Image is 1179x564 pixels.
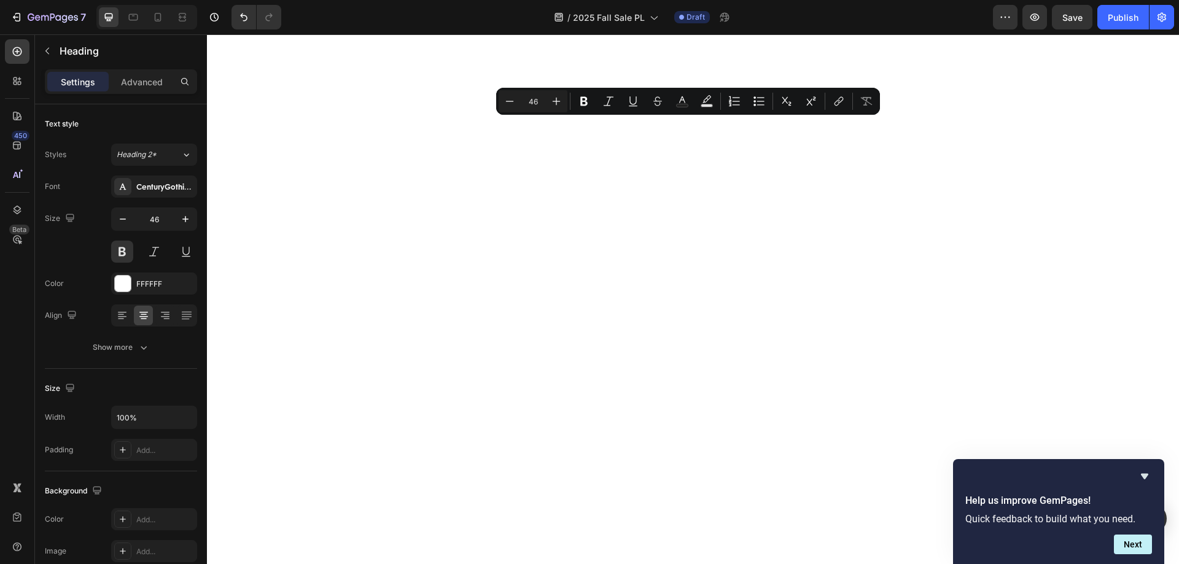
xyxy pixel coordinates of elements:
h2: Help us improve GemPages! [965,493,1152,508]
div: Size [45,211,77,227]
input: Auto [112,406,196,428]
div: Color [45,514,64,525]
p: Settings [61,75,95,88]
span: Draft [687,12,705,23]
p: 7 [80,10,86,25]
span: Heading 2* [117,149,157,160]
div: Add... [136,445,194,456]
button: Save [1052,5,1092,29]
div: Width [45,412,65,423]
span: / [567,11,570,24]
div: Beta [9,225,29,234]
div: 450 [12,131,29,141]
div: Color [45,278,64,289]
span: Save [1062,12,1083,23]
span: 2025 Fall Sale PL [573,11,645,24]
p: Quick feedback to build what you need. [965,513,1152,525]
iframe: Design area [207,34,1179,564]
div: Size [45,381,77,397]
div: Publish [1108,11,1138,24]
button: Hide survey [1137,469,1152,484]
div: Padding [45,444,73,455]
p: Advanced [121,75,163,88]
div: Text style [45,118,79,129]
div: Add... [136,514,194,525]
div: Add... [136,546,194,557]
button: Heading 2* [111,144,197,166]
div: FFFFFF [136,279,194,290]
button: Publish [1097,5,1149,29]
div: Align [45,307,79,324]
div: Editor contextual toolbar [496,88,880,115]
p: Heading [60,44,192,58]
div: CenturyGothicBd [136,182,194,193]
button: Show more [45,336,197,358]
button: 7 [5,5,91,29]
div: Image [45,546,66,557]
div: Show more [93,341,150,353]
button: Next question [1114,535,1152,554]
div: Background [45,483,104,500]
div: Font [45,181,60,192]
div: Undo/Redo [232,5,281,29]
div: Help us improve GemPages! [965,469,1152,554]
div: Styles [45,149,66,160]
